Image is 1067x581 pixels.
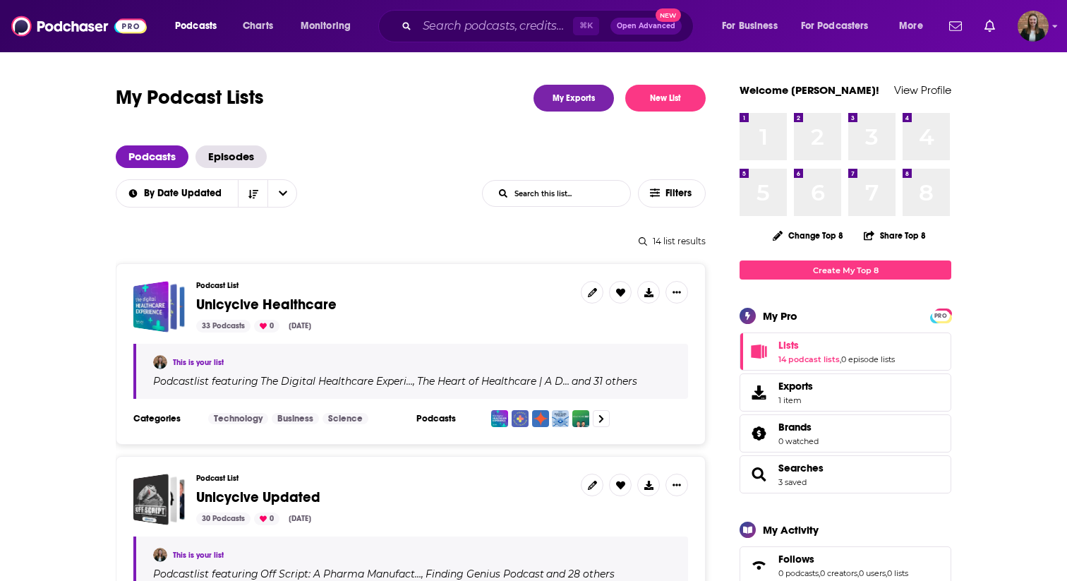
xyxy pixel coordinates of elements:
a: Unicycive Healthcare [196,297,337,313]
span: Brands [778,421,812,433]
div: My Pro [763,309,797,323]
span: , [840,354,841,364]
div: My Activity [763,523,819,537]
div: 33 Podcasts [196,320,251,333]
span: Episodes [195,145,267,168]
h4: The Digital Healthcare Experi… [260,376,413,387]
span: Unicycive Healthcare [196,296,337,313]
h2: Choose List sort [116,179,297,208]
button: open menu [165,15,235,37]
h3: Podcasts [416,413,480,424]
h4: The Heart of Healthcare | A D… [417,376,569,387]
div: [DATE] [283,320,317,333]
span: 1 item [778,395,813,405]
span: Unicycive Updated [196,489,320,506]
a: My Exports [533,85,614,112]
a: Finding Genius Podcast [423,568,544,580]
button: Share Top 8 [863,222,927,249]
span: Searches [740,455,951,493]
span: Exports [778,380,813,393]
button: Filters [638,179,706,208]
a: This is your list [173,358,224,367]
a: 14 podcast lists [778,354,840,364]
div: Podcast list featuring [153,375,671,388]
a: Science [322,413,368,424]
span: By Date Updated [144,188,227,198]
button: Show profile menu [1018,11,1049,42]
img: Becker’s Healthcare Digital Health + Health IT [552,410,569,427]
div: 0 [254,513,279,525]
a: Business [272,413,319,424]
div: 30 Podcasts [196,513,251,525]
span: Lists [740,333,951,371]
a: This is your list [173,551,224,560]
img: User Profile [1018,11,1049,42]
img: The Heart of Healthcare | A Digital Health Podcast [512,410,529,427]
h4: Off Script: A Pharma Manufact… [260,568,421,580]
button: open menu [116,188,239,198]
a: 3 saved [778,477,807,487]
a: 0 creators [820,568,857,578]
a: Katie Burns [153,548,167,562]
div: Search podcasts, credits, & more... [392,10,707,42]
a: Follows [778,553,908,565]
span: For Business [722,16,778,36]
a: Lists [745,342,773,361]
div: 0 [254,320,279,333]
span: , [857,568,859,578]
a: The Heart of Healthcare | A D… [415,376,569,387]
span: Filters [665,188,694,198]
button: open menu [712,15,795,37]
span: , [886,568,887,578]
span: , [421,568,423,580]
a: Welcome [PERSON_NAME]! [740,83,879,97]
input: Search podcasts, credits, & more... [417,15,573,37]
a: Brands [778,421,819,433]
a: Create My Top 8 [740,260,951,280]
a: Off Script: A Pharma Manufact… [258,568,421,580]
button: Show More Button [665,474,688,496]
a: Unicycive Updated [133,474,185,525]
span: PRO [932,311,949,321]
span: , [413,375,415,388]
img: Podchaser - Follow, Share and Rate Podcasts [11,13,147,40]
a: Exports [740,373,951,412]
span: For Podcasters [801,16,869,36]
span: Follows [778,553,814,565]
span: Brands [740,414,951,453]
img: Healthcare Rap [572,410,589,427]
a: Katie Burns [153,355,167,369]
button: Show More Button [665,281,688,304]
a: Searches [745,465,773,484]
button: open menu [889,15,941,37]
span: Podcasts [175,16,217,36]
a: Podcasts [116,145,188,168]
h1: My Podcast Lists [116,85,264,112]
h3: Categories [133,413,197,424]
button: Open AdvancedNew [610,18,682,35]
a: Show notifications dropdown [979,14,1001,38]
img: The Digital Healthcare Experience [491,410,508,427]
a: 0 watched [778,436,819,446]
h3: Podcast List [196,281,569,290]
button: open menu [291,15,369,37]
span: Monitoring [301,16,351,36]
a: PRO [932,310,949,321]
span: New [656,8,681,22]
div: Podcast list featuring [153,568,671,580]
button: Sort Direction [238,180,267,207]
span: Open Advanced [617,23,675,30]
a: Follows [745,556,773,575]
a: The Digital Healthcare Experi… [258,376,413,387]
p: and 31 others [572,375,637,388]
span: , [819,568,820,578]
a: 0 users [859,568,886,578]
span: Logged in as k_burns [1018,11,1049,42]
span: ⌘ K [573,17,599,35]
span: Searches [778,462,824,474]
a: Technology [208,413,268,424]
p: and 28 others [546,568,615,580]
